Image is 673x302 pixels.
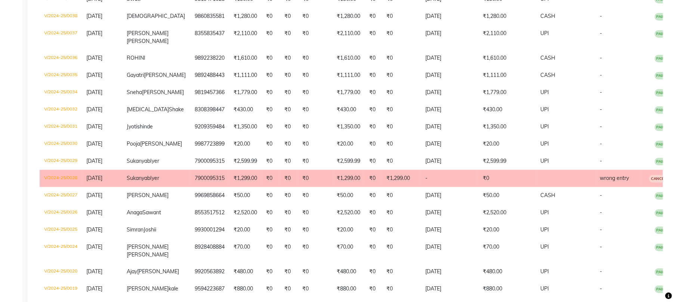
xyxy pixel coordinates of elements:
[421,101,478,118] td: [DATE]
[40,84,82,101] td: V/2024-25/0034
[421,263,478,280] td: [DATE]
[40,118,82,136] td: V/2024-25/0031
[421,221,478,239] td: [DATE]
[229,101,262,118] td: ₹430.00
[421,187,478,204] td: [DATE]
[382,263,421,280] td: ₹0
[332,67,365,84] td: ₹1,111.00
[382,84,421,101] td: ₹0
[540,268,549,275] span: UPI
[655,227,667,234] span: PAID
[137,268,179,275] span: [PERSON_NAME]
[540,140,549,147] span: UPI
[262,239,280,263] td: ₹0
[127,123,137,130] span: Jyoti
[127,175,150,181] span: Sukanyab
[169,106,184,113] span: Shake
[655,192,667,200] span: PAID
[137,123,153,130] span: shinde
[600,30,602,37] span: -
[478,263,536,280] td: ₹480.00
[127,38,169,44] span: [PERSON_NAME]
[478,239,536,263] td: ₹70.00
[478,101,536,118] td: ₹430.00
[421,84,478,101] td: [DATE]
[190,101,229,118] td: 8308398447
[140,140,182,147] span: [PERSON_NAME]
[280,136,298,153] td: ₹0
[40,50,82,67] td: V/2024-25/0036
[280,239,298,263] td: ₹0
[40,8,82,25] td: V/2024-25/0038
[421,67,478,84] td: [DATE]
[280,153,298,170] td: ₹0
[600,209,602,216] span: -
[229,170,262,187] td: ₹1,299.00
[365,8,382,25] td: ₹0
[365,50,382,67] td: ₹0
[40,170,82,187] td: V/2024-25/0028
[478,136,536,153] td: ₹20.00
[478,221,536,239] td: ₹20.00
[332,239,365,263] td: ₹70.00
[262,84,280,101] td: ₹0
[86,268,102,275] span: [DATE]
[600,175,629,181] span: wrong entry
[600,106,602,113] span: -
[142,89,184,96] span: [PERSON_NAME]
[150,158,159,164] span: Iyer
[421,25,478,50] td: [DATE]
[655,286,667,293] span: PAID
[421,136,478,153] td: [DATE]
[144,72,186,78] span: [PERSON_NAME]
[190,204,229,221] td: 8553517512
[86,89,102,96] span: [DATE]
[365,280,382,298] td: ₹0
[298,263,332,280] td: ₹0
[262,280,280,298] td: ₹0
[332,136,365,153] td: ₹20.00
[332,25,365,50] td: ₹2,110.00
[382,50,421,67] td: ₹0
[280,67,298,84] td: ₹0
[298,8,332,25] td: ₹0
[86,72,102,78] span: [DATE]
[40,25,82,50] td: V/2024-25/0037
[40,136,82,153] td: V/2024-25/0030
[332,8,365,25] td: ₹1,280.00
[280,263,298,280] td: ₹0
[262,153,280,170] td: ₹0
[478,50,536,67] td: ₹1,610.00
[229,204,262,221] td: ₹2,520.00
[86,55,102,61] span: [DATE]
[40,101,82,118] td: V/2024-25/0032
[600,72,602,78] span: -
[262,101,280,118] td: ₹0
[190,8,229,25] td: 9860835581
[280,187,298,204] td: ₹0
[655,244,667,251] span: PAID
[365,239,382,263] td: ₹0
[280,8,298,25] td: ₹0
[298,187,332,204] td: ₹0
[86,226,102,233] span: [DATE]
[540,209,549,216] span: UPI
[298,204,332,221] td: ₹0
[143,226,156,233] span: Joshii
[280,25,298,50] td: ₹0
[127,72,144,78] span: Gayatri
[40,204,82,221] td: V/2024-25/0026
[280,204,298,221] td: ₹0
[332,280,365,298] td: ₹880.00
[600,140,602,147] span: -
[600,243,602,250] span: -
[262,136,280,153] td: ₹0
[540,285,549,292] span: UPI
[332,118,365,136] td: ₹1,350.00
[298,239,332,263] td: ₹0
[600,268,602,275] span: -
[655,55,667,62] span: PAID
[600,226,602,233] span: -
[382,67,421,84] td: ₹0
[86,175,102,181] span: [DATE]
